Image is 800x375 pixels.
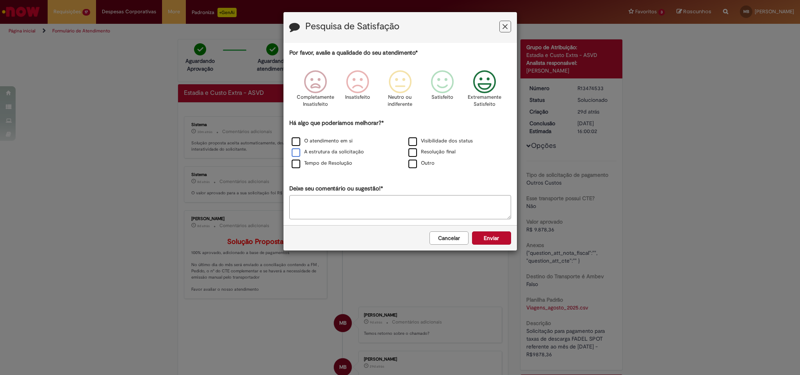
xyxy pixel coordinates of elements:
p: Neutro ou indiferente [386,94,414,108]
label: Visibilidade dos status [408,137,473,145]
label: Pesquisa de Satisfação [305,21,399,32]
p: Extremamente Satisfeito [468,94,501,108]
label: Outro [408,160,435,167]
p: Completamente Insatisfeito [297,94,334,108]
p: Insatisfeito [345,94,370,101]
button: Cancelar [429,231,469,245]
div: Satisfeito [422,64,462,118]
button: Enviar [472,231,511,245]
p: Satisfeito [431,94,453,101]
div: Insatisfeito [338,64,378,118]
label: Por favor, avalie a qualidade do seu atendimento* [289,49,418,57]
label: O atendimento em si [292,137,353,145]
label: Deixe seu comentário ou sugestão!* [289,185,383,193]
label: A estrutura da solicitação [292,148,364,156]
div: Completamente Insatisfeito [296,64,335,118]
label: Resolução final [408,148,456,156]
div: Neutro ou indiferente [380,64,420,118]
div: Extremamente Satisfeito [465,64,504,118]
label: Tempo de Resolução [292,160,352,167]
div: Há algo que poderíamos melhorar?* [289,119,511,169]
